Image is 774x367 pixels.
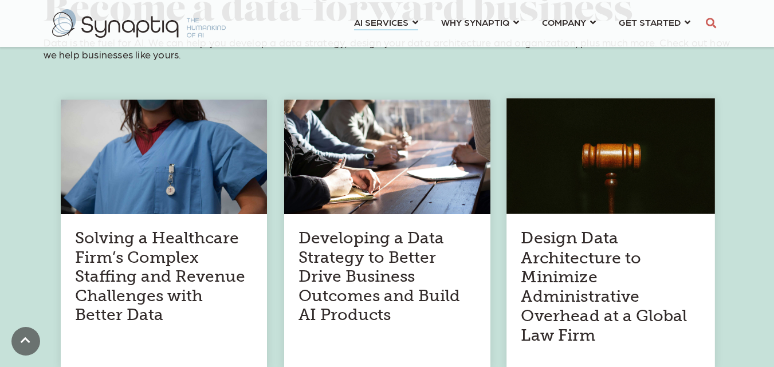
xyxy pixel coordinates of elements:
[44,36,731,61] p: Data is the fuel for AI. We can help you develop a data strategy, design your data architecture a...
[542,11,596,33] a: COMPANY
[298,228,476,325] a: Developing a Data Strategy to Better Drive Business Outcomes and Build AI Products
[619,14,681,30] span: GET STARTED
[52,9,226,38] img: synaptiq logo-2
[521,228,700,345] a: Design Data Architecture to Minimize Administrative Overhead at a Global Law Firm
[619,11,690,33] a: GET STARTED
[542,14,586,30] span: COMPANY
[343,3,702,44] nav: menu
[441,14,509,30] span: WHY SYNAPTIQ
[354,14,408,30] span: AI SERVICES
[441,11,519,33] a: WHY SYNAPTIQ
[75,228,253,325] a: Solving a Healthcare Firm’s Complex Staffing and Revenue Challenges with Better Data
[354,11,418,33] a: AI SERVICES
